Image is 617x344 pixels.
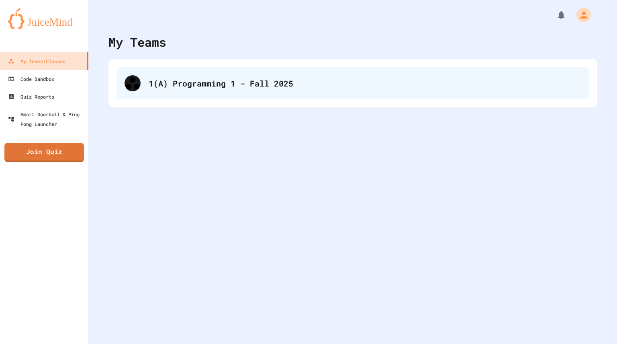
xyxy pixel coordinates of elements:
div: 1(A) Programming 1 - Fall 2025 [149,77,581,89]
div: My Notifications [541,8,568,22]
div: Code Sandbox [8,74,54,84]
div: My Teams [108,33,166,51]
div: 1(A) Programming 1 - Fall 2025 [116,67,589,99]
div: Quiz Reports [8,92,54,101]
a: Join Quiz [4,143,84,162]
img: logo-orange.svg [8,8,80,29]
div: Smart Doorbell & Ping Pong Launcher [8,109,85,129]
div: My Account [568,6,593,24]
div: My Teams/Classes [8,56,65,66]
